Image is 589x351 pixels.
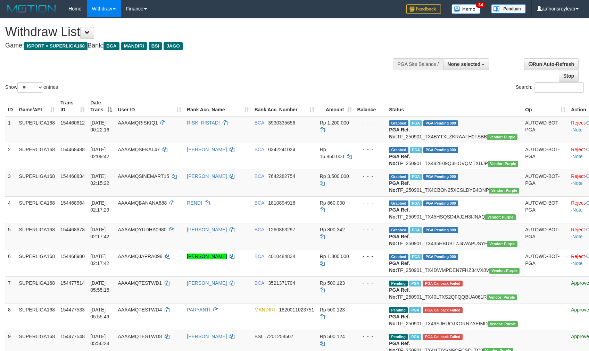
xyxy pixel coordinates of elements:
a: RENDI [187,200,202,206]
a: Note [572,154,583,159]
b: PGA Ref. No: [389,207,410,220]
a: Run Auto-Refresh [524,58,579,70]
span: Vendor URL: https://trx4.1velocity.biz [485,214,515,220]
td: TF_250901_TX4CBON25XCSLDYB4ONP [386,170,522,196]
span: BCA [255,147,264,152]
span: [DATE] 05:55:49 [90,307,109,319]
div: - - - [357,333,384,340]
td: 7 [5,276,16,303]
th: Trans ID: activate to sort column ascending [58,96,88,116]
span: Copy 1820011023751 to clipboard [279,307,314,313]
span: BCA [255,254,264,259]
td: TF_250901_TX482E09Q3HOVQMTXUJP [386,143,522,170]
span: Marked by aafmaleo [409,281,421,286]
div: - - - [357,146,384,153]
b: PGA Ref. No: [389,180,410,193]
span: MANDIRI [255,307,275,313]
span: PGA Pending [423,200,458,206]
td: 4 [5,196,16,223]
img: Feedback.jpg [406,4,441,14]
span: 154468488 [60,147,85,152]
th: Amount: activate to sort column ascending [317,96,355,116]
span: PGA Error [423,281,462,286]
td: SUPERLIGA168 [16,143,58,170]
span: Copy 3930335656 to clipboard [268,120,295,126]
th: Bank Acc. Number: activate to sort column ascending [252,96,317,116]
div: - - - [357,280,384,286]
span: ISPORT > SUPERLIGA168 [24,42,88,50]
td: SUPERLIGA168 [16,276,58,303]
select: Showentries [17,82,43,93]
span: 154468980 [60,254,85,259]
td: SUPERLIGA168 [16,223,58,250]
span: 154468834 [60,173,85,179]
span: Rp 500.123 [320,307,345,313]
span: Copy 3521371704 to clipboard [268,280,295,286]
span: Marked by aafmaleo [409,307,421,313]
a: Approve [571,280,589,286]
th: User ID: activate to sort column ascending [115,96,184,116]
span: Grabbed [389,227,408,233]
td: 2 [5,143,16,170]
th: ID [5,96,16,116]
span: Marked by aafnonsreyleab [410,147,422,153]
span: [DATE] 02:17:42 [90,227,109,239]
span: Vendor URL: https://trx4.1velocity.biz [488,321,518,327]
span: Copy 1810894918 to clipboard [268,200,295,206]
b: PGA Ref. No: [389,154,410,166]
a: Approve [571,307,589,313]
span: Rp 3.500.000 [320,173,349,179]
td: AUTOWD-BOT-PGA [522,223,568,250]
img: panduan.png [491,4,526,14]
span: AAAAMQSINEMART15 [118,173,169,179]
th: Bank Acc. Name: activate to sort column ascending [184,96,251,116]
td: 6 [5,250,16,276]
label: Show entries [5,82,58,93]
a: [PERSON_NAME] [187,280,227,286]
span: BCA [255,200,264,206]
a: Reject [571,200,585,206]
span: Marked by aafchoeunmanni [410,254,422,260]
span: PGA Pending [423,174,458,180]
td: AUTOWD-BOT-PGA [522,196,568,223]
td: AUTOWD-BOT-PGA [522,116,568,143]
a: Approve [571,334,589,339]
span: BCA [255,227,264,232]
td: TF_250901_TX4BYTXLZKRAAFH0FSBB [386,116,522,143]
span: Grabbed [389,174,408,180]
span: Vendor URL: https://trx4.1velocity.biz [489,268,520,274]
span: Rp 500.123 [320,280,345,286]
td: AUTOWD-BOT-PGA [522,170,568,196]
a: [PERSON_NAME] [187,334,227,339]
img: Button%20Memo.svg [451,4,481,14]
button: None selected [443,58,489,70]
h1: Withdraw List [5,25,386,39]
span: AAAAMQRISKIQ1 [118,120,158,126]
td: SUPERLIGA168 [16,170,58,196]
td: SUPERLIGA168 [16,196,58,223]
span: AAAAMQJAPRA098 [118,254,162,259]
h4: Game: Bank: [5,42,386,49]
span: Grabbed [389,147,408,153]
a: Note [572,234,583,239]
span: AAAAMQTESTWD1 [118,280,162,286]
a: Reject [571,173,585,179]
a: [PERSON_NAME] [187,254,227,259]
span: 154460612 [60,120,85,126]
span: Pending [389,281,408,286]
span: AAAAMQTESTWD8 [118,334,162,339]
span: [DATE] 00:22:16 [90,120,109,132]
td: TF_250901_TX40LTXS2QFQQBUA061R [386,276,522,303]
span: Copy 7642282754 to clipboard [268,173,295,179]
div: - - - [357,226,384,233]
td: AUTOWD-BOT-PGA [522,143,568,170]
a: [PERSON_NAME] [187,147,227,152]
span: 154477514 [60,280,85,286]
span: Pending [389,334,408,340]
span: AAAAMQBANANA888 [118,200,167,206]
span: PGA Error [423,307,462,313]
td: 5 [5,223,16,250]
span: PGA Pending [423,120,458,126]
th: Date Trans.: activate to sort column descending [88,96,115,116]
td: AUTOWD-BOT-PGA [522,250,568,276]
